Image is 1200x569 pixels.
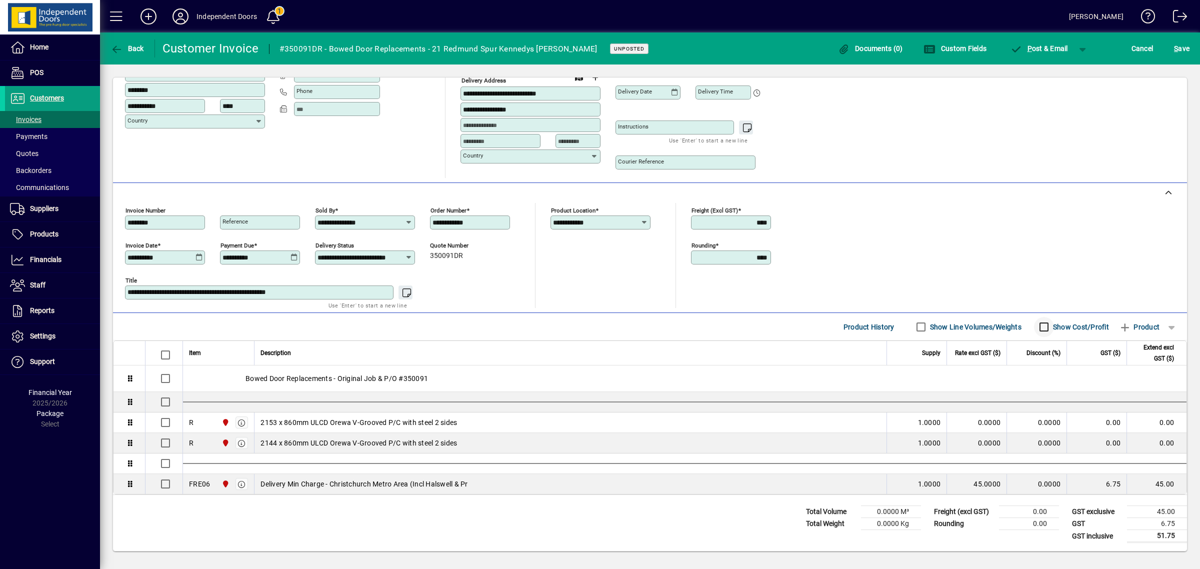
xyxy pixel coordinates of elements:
[1010,44,1068,52] span: ost & Email
[1006,433,1066,453] td: 0.0000
[315,207,335,214] mat-label: Sold by
[5,222,100,247] a: Products
[1066,433,1126,453] td: 0.00
[1165,2,1187,34] a: Logout
[861,506,921,518] td: 0.0000 M³
[918,417,941,427] span: 1.0000
[28,388,72,396] span: Financial Year
[189,479,210,489] div: FRE06
[260,479,467,489] span: Delivery Min Charge - Christchurch Metro Area (Incl Halswell & Pr
[108,39,146,57] button: Back
[843,319,894,335] span: Product History
[614,45,644,52] span: Unposted
[5,145,100,162] a: Quotes
[669,134,747,146] mat-hint: Use 'Enter' to start a new line
[1066,412,1126,433] td: 0.00
[430,207,466,214] mat-label: Order number
[922,347,940,358] span: Supply
[1174,40,1189,56] span: ave
[1171,39,1192,57] button: Save
[30,204,58,212] span: Suppliers
[10,132,47,140] span: Payments
[36,409,63,417] span: Package
[928,322,1021,332] label: Show Line Volumes/Weights
[953,438,1000,448] div: 0.0000
[1127,530,1187,542] td: 51.75
[1126,474,1186,494] td: 45.00
[220,242,254,249] mat-label: Payment due
[955,347,1000,358] span: Rate excl GST ($)
[219,417,230,428] span: Christchurch
[618,123,648,130] mat-label: Instructions
[618,158,664,165] mat-label: Courier Reference
[587,69,603,85] button: Choose address
[100,39,155,57] app-page-header-button: Back
[30,68,43,76] span: POS
[127,117,147,124] mat-label: Country
[1005,39,1073,57] button: Post & Email
[1026,347,1060,358] span: Discount (%)
[430,242,490,249] span: Quote number
[222,218,248,225] mat-label: Reference
[1067,518,1127,530] td: GST
[260,438,457,448] span: 2144 x 860mm ULCD Orewa V-Grooved P/C with steel 2 sides
[691,242,715,249] mat-label: Rounding
[30,357,55,365] span: Support
[923,44,986,52] span: Custom Fields
[5,196,100,221] a: Suppliers
[30,230,58,238] span: Products
[125,242,157,249] mat-label: Invoice date
[571,69,587,85] a: View on map
[430,252,463,260] span: 350091DR
[328,299,407,311] mat-hint: Use 'Enter' to start a new line
[1131,40,1153,56] span: Cancel
[1126,412,1186,433] td: 0.00
[189,438,193,448] div: R
[189,347,201,358] span: Item
[691,207,738,214] mat-label: Freight (excl GST)
[1027,44,1032,52] span: P
[219,437,230,448] span: Christchurch
[801,518,861,530] td: Total Weight
[183,365,1186,391] div: Bowed Door Replacements - Original Job & P/O #350091
[30,255,61,263] span: Financials
[5,273,100,298] a: Staff
[1127,518,1187,530] td: 6.75
[953,417,1000,427] div: 0.0000
[1119,319,1159,335] span: Product
[918,479,941,489] span: 1.0000
[1067,506,1127,518] td: GST exclusive
[929,506,999,518] td: Freight (excl GST)
[30,43,48,51] span: Home
[1006,474,1066,494] td: 0.0000
[10,149,38,157] span: Quotes
[5,162,100,179] a: Backorders
[918,438,941,448] span: 1.0000
[110,44,144,52] span: Back
[1129,39,1156,57] button: Cancel
[1051,322,1109,332] label: Show Cost/Profit
[618,88,652,95] mat-label: Delivery date
[463,152,483,159] mat-label: Country
[838,44,903,52] span: Documents (0)
[296,87,312,94] mat-label: Phone
[839,318,898,336] button: Product History
[1006,412,1066,433] td: 0.0000
[10,115,41,123] span: Invoices
[5,247,100,272] a: Financials
[5,298,100,323] a: Reports
[1133,342,1174,364] span: Extend excl GST ($)
[801,506,861,518] td: Total Volume
[1100,347,1120,358] span: GST ($)
[260,417,457,427] span: 2153 x 860mm ULCD Orewa V-Grooved P/C with steel 2 sides
[189,417,193,427] div: R
[5,128,100,145] a: Payments
[921,39,989,57] button: Custom Fields
[1114,318,1164,336] button: Product
[1127,506,1187,518] td: 45.00
[1133,2,1155,34] a: Knowledge Base
[196,8,257,24] div: Independent Doors
[1174,44,1178,52] span: S
[125,207,165,214] mat-label: Invoice number
[219,478,230,489] span: Christchurch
